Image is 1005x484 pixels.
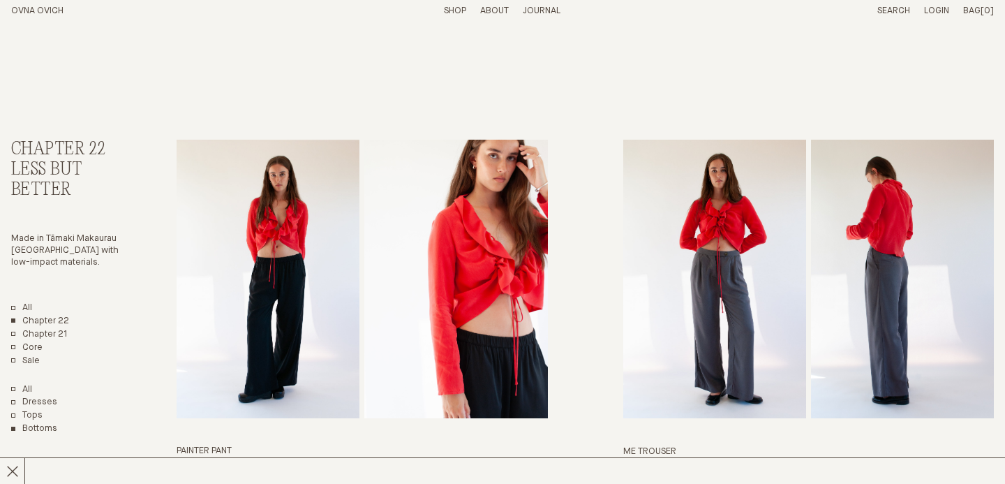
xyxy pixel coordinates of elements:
h3: Painter Pant [177,446,547,457]
h3: Me Trouser [623,446,994,458]
a: Shop [444,6,466,15]
a: Journal [523,6,560,15]
a: Login [924,6,949,15]
span: [0] [981,6,994,15]
a: Chapter 22 [11,316,69,328]
a: Dresses [11,397,57,409]
a: Search [877,6,910,15]
h2: Chapter 22 [11,140,124,160]
img: Me Trouser [623,140,806,418]
p: Made in Tāmaki Makaurau [GEOGRAPHIC_DATA] with low-impact materials. [11,233,124,269]
summary: About [480,6,509,17]
a: Core [11,342,43,354]
a: All [11,302,32,314]
h3: Less But Better [11,160,124,200]
img: Painter Pant [177,140,359,418]
a: Sale [11,355,40,367]
a: Bottoms [11,423,57,435]
a: Tops [11,410,43,422]
span: Bag [963,6,981,15]
a: Home [11,6,64,15]
a: Show All [11,384,32,396]
a: Chapter 21 [11,329,68,341]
